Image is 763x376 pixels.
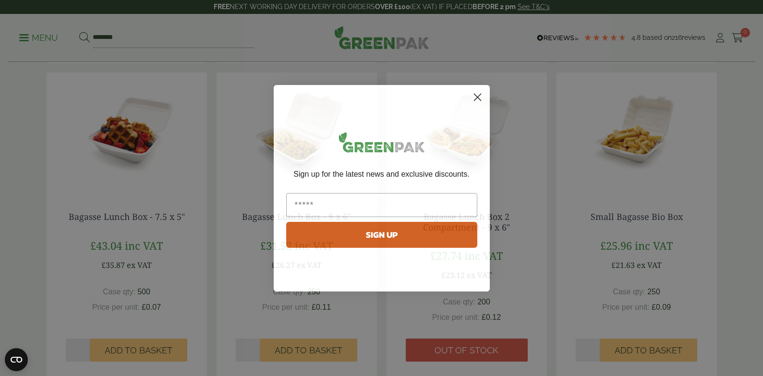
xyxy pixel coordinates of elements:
[469,89,486,106] button: Close dialog
[286,193,477,217] input: Email
[293,170,469,178] span: Sign up for the latest news and exclusive discounts.
[286,222,477,248] button: SIGN UP
[286,128,477,160] img: greenpak_logo
[5,348,28,371] button: Open CMP widget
